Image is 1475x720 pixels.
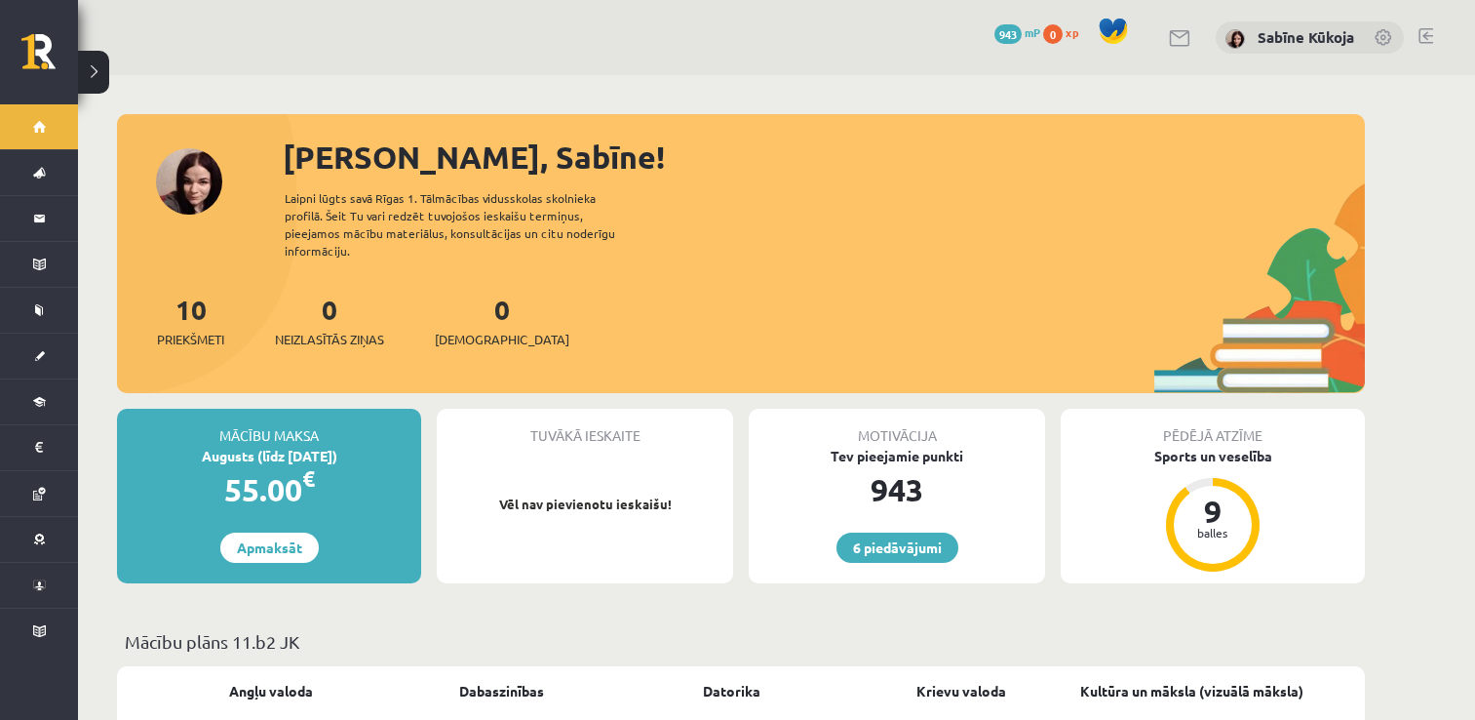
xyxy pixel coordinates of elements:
p: Vēl nav pievienotu ieskaišu! [446,495,723,514]
div: 9 [1184,496,1242,527]
a: 943 mP [994,24,1040,40]
div: Augusts (līdz [DATE]) [117,446,421,466]
span: 943 [994,24,1022,44]
div: 55.00 [117,466,421,513]
a: 0[DEMOGRAPHIC_DATA] [435,292,569,349]
div: balles [1184,527,1242,539]
a: 10Priekšmeti [157,292,224,349]
a: 0 xp [1043,24,1088,40]
p: Mācību plāns 11.b2 JK [125,628,1357,655]
span: Neizlasītās ziņas [275,330,384,349]
a: Angļu valoda [229,681,313,701]
a: Sports un veselība 9 balles [1061,446,1365,575]
a: 0Neizlasītās ziņas [275,292,384,349]
img: Sabīne Kūkoja [1225,29,1245,49]
div: Pēdējā atzīme [1061,409,1365,446]
div: Sports un veselība [1061,446,1365,466]
div: 943 [749,466,1045,513]
div: Motivācija [749,409,1045,446]
div: [PERSON_NAME], Sabīne! [283,134,1365,180]
span: [DEMOGRAPHIC_DATA] [435,330,569,349]
a: Datorika [703,681,760,701]
span: xp [1066,24,1078,40]
span: € [302,464,315,493]
a: Kultūra un māksla (vizuālā māksla) [1080,681,1303,701]
a: Krievu valoda [916,681,1006,701]
span: 0 [1043,24,1063,44]
a: Dabaszinības [459,681,544,701]
a: 6 piedāvājumi [836,533,958,563]
div: Laipni lūgts savā Rīgas 1. Tālmācības vidusskolas skolnieka profilā. Šeit Tu vari redzēt tuvojošo... [285,189,649,260]
a: Apmaksāt [220,533,319,563]
a: Rīgas 1. Tālmācības vidusskola [21,34,78,83]
span: mP [1025,24,1040,40]
div: Tev pieejamie punkti [749,446,1045,466]
div: Mācību maksa [117,409,421,446]
span: Priekšmeti [157,330,224,349]
a: Sabīne Kūkoja [1258,27,1354,47]
div: Tuvākā ieskaite [437,409,733,446]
